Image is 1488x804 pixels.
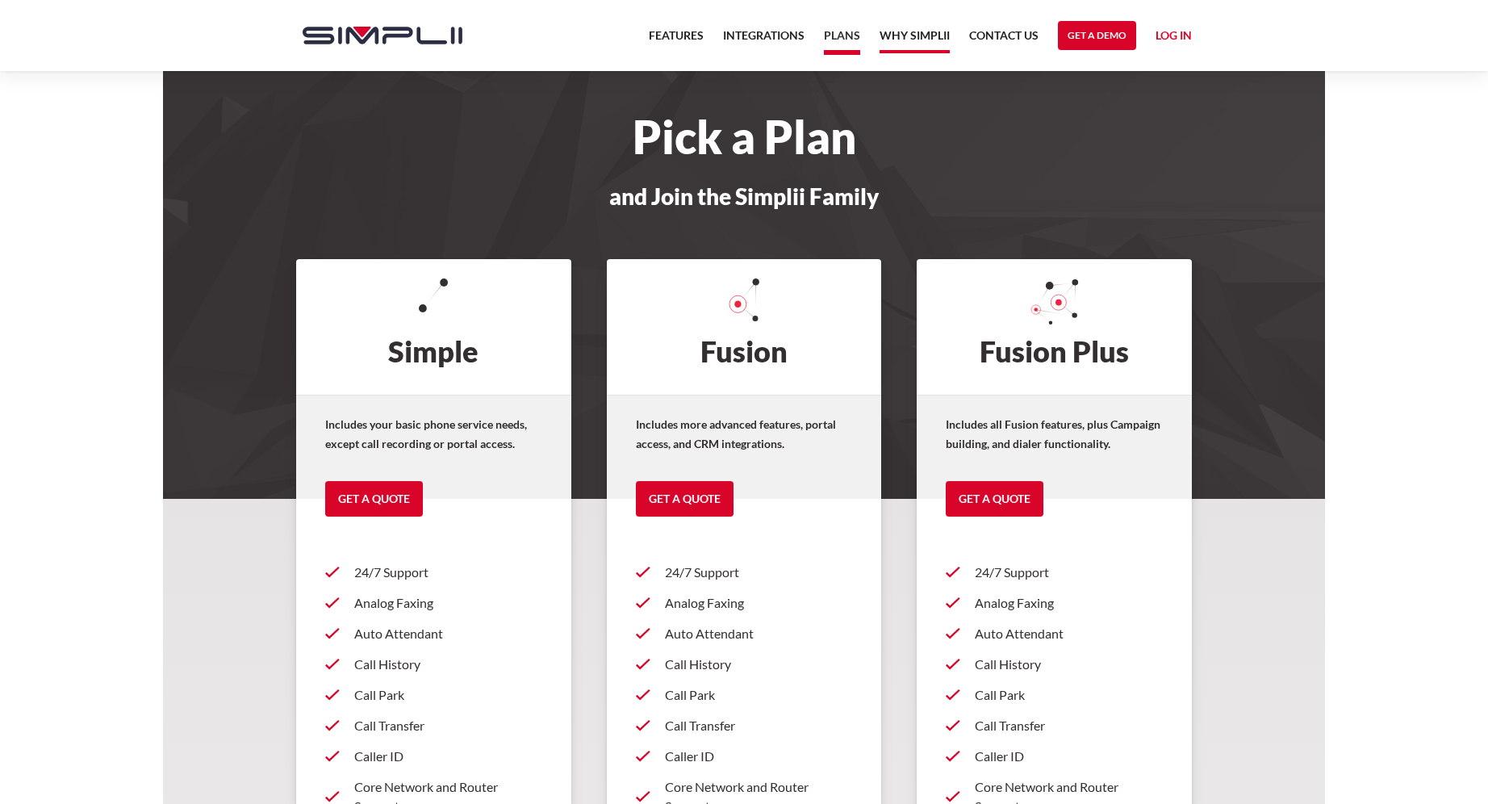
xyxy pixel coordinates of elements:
p: Call Park [975,685,1163,705]
a: Call Transfer [636,710,853,741]
p: Call History [354,655,542,674]
a: Call History [946,649,1163,680]
a: Caller ID [946,741,1163,772]
p: Caller ID [975,747,1163,766]
a: Analog Faxing [636,588,853,618]
p: 24/7 Support [354,563,542,582]
a: Integrations [723,26,805,55]
a: 24/7 Support [325,557,542,588]
p: Auto Attendant [975,624,1163,643]
p: Caller ID [665,747,853,766]
a: Caller ID [325,741,542,772]
a: Get a Quote [946,481,1043,517]
p: Call Transfer [975,716,1163,735]
a: 24/7 Support [946,557,1163,588]
a: Call Park [325,680,542,710]
a: Call History [325,649,542,680]
a: Log in [1156,26,1192,50]
p: 24/7 Support [665,563,853,582]
a: Auto Attendant [325,618,542,649]
a: Call History [636,649,853,680]
p: Analog Faxing [665,593,853,613]
p: Call Park [354,685,542,705]
a: Plans [824,26,860,55]
a: Call Transfer [946,710,1163,741]
a: Why Simplii [880,26,950,53]
a: Get a Quote [325,481,423,517]
strong: Includes all Fusion features, plus Campaign building, and dialer functionality. [946,417,1160,450]
p: Call History [975,655,1163,674]
p: Call Park [665,685,853,705]
a: Get a Demo [1058,21,1136,50]
p: Auto Attendant [354,624,542,643]
a: Get a Quote [636,481,734,517]
h2: Simple [296,259,571,395]
a: Call Park [636,680,853,710]
h2: Fusion [607,259,882,395]
a: Analog Faxing [325,588,542,618]
a: Features [649,26,704,55]
img: Simplii [303,27,462,44]
a: Call Transfer [325,710,542,741]
a: 24/7 Support [636,557,853,588]
p: Includes your basic phone service needs, except call recording or portal access. [325,415,542,454]
p: Analog Faxing [354,593,542,613]
h2: Fusion Plus [917,259,1192,395]
p: Call Transfer [354,716,542,735]
a: Auto Attendant [946,618,1163,649]
h1: Pick a Plan [286,119,1202,155]
p: Analog Faxing [975,593,1163,613]
a: Call Park [946,680,1163,710]
a: Caller ID [636,741,853,772]
p: Auto Attendant [665,624,853,643]
a: Analog Faxing [946,588,1163,618]
p: Call History [665,655,853,674]
p: Caller ID [354,747,542,766]
a: Contact US [969,26,1039,55]
a: Auto Attendant [636,618,853,649]
strong: Includes more advanced features, portal access, and CRM integrations. [636,417,836,450]
h3: and Join the Simplii Family [286,184,1202,208]
p: 24/7 Support [975,563,1163,582]
p: Call Transfer [665,716,853,735]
